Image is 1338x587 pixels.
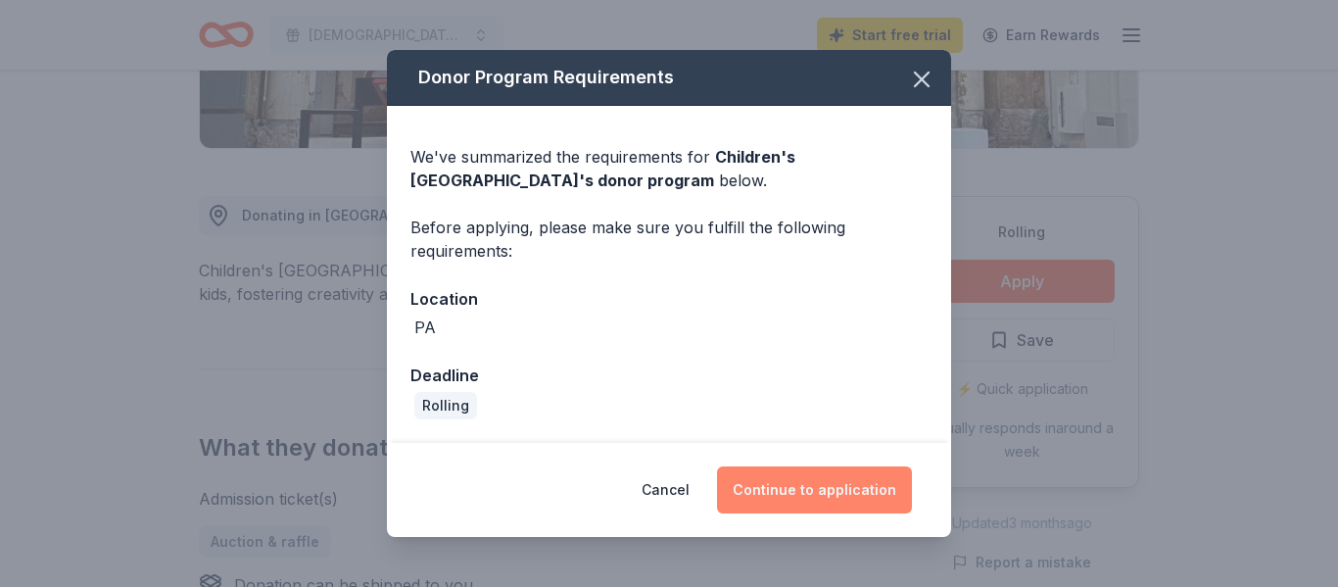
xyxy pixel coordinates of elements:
button: Continue to application [717,466,912,514]
div: Donor Program Requirements [387,50,951,106]
div: Location [410,286,928,312]
div: Rolling [414,392,477,419]
div: Before applying, please make sure you fulfill the following requirements: [410,216,928,263]
div: We've summarized the requirements for below. [410,145,928,192]
div: Deadline [410,363,928,388]
div: PA [414,316,436,339]
button: Cancel [642,466,690,514]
